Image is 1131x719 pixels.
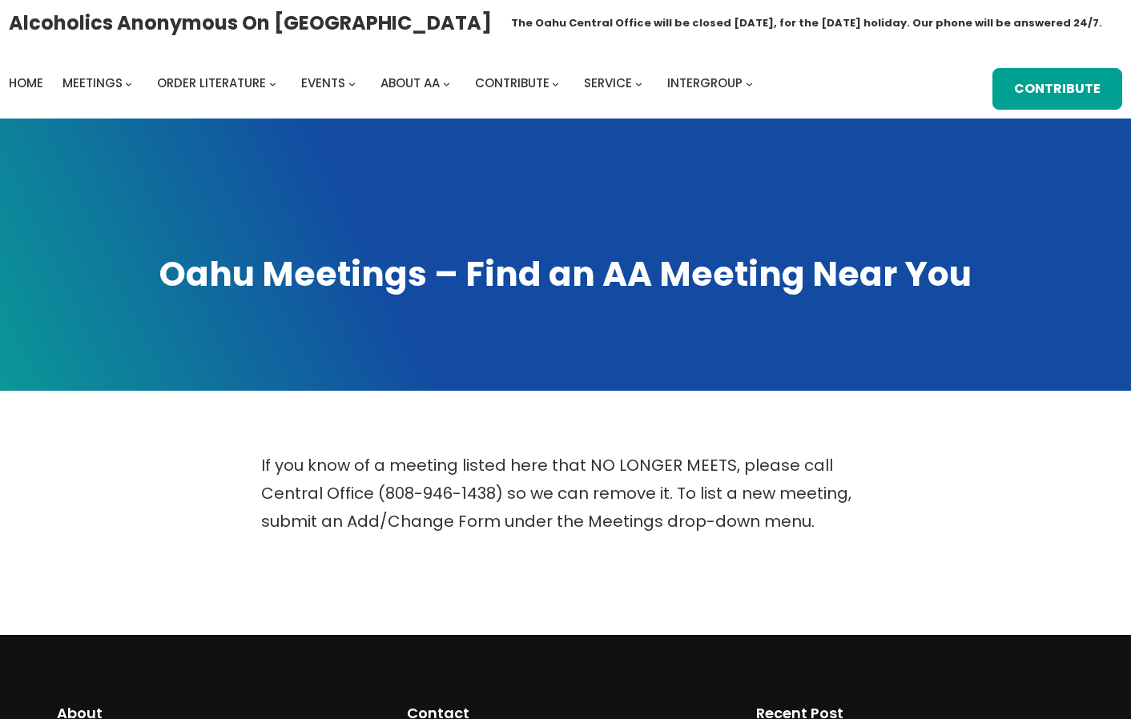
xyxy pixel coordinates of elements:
[584,72,632,94] a: Service
[992,68,1122,110] a: Contribute
[62,72,123,94] a: Meetings
[62,74,123,91] span: Meetings
[635,79,642,86] button: Service submenu
[9,74,43,91] span: Home
[443,79,450,86] button: About AA submenu
[9,72,759,94] nav: Intergroup
[380,74,440,91] span: About AA
[9,6,492,40] a: Alcoholics Anonymous on [GEOGRAPHIC_DATA]
[9,72,43,94] a: Home
[301,74,345,91] span: Events
[475,74,549,91] span: Contribute
[475,72,549,94] a: Contribute
[584,74,632,91] span: Service
[511,15,1102,31] h1: The Oahu Central Office will be closed [DATE], for the [DATE] holiday. Our phone will be answered...
[552,79,559,86] button: Contribute submenu
[157,74,266,91] span: Order Literature
[348,79,356,86] button: Events submenu
[261,452,870,536] p: If you know of a meeting listed here that NO LONGER MEETS, please call Central Office (808-946-14...
[125,79,132,86] button: Meetings submenu
[667,72,743,94] a: Intergroup
[667,74,743,91] span: Intergroup
[380,72,440,94] a: About AA
[301,72,345,94] a: Events
[269,79,276,86] button: Order Literature submenu
[746,79,753,86] button: Intergroup submenu
[16,251,1115,298] h1: Oahu Meetings – Find an AA Meeting Near You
